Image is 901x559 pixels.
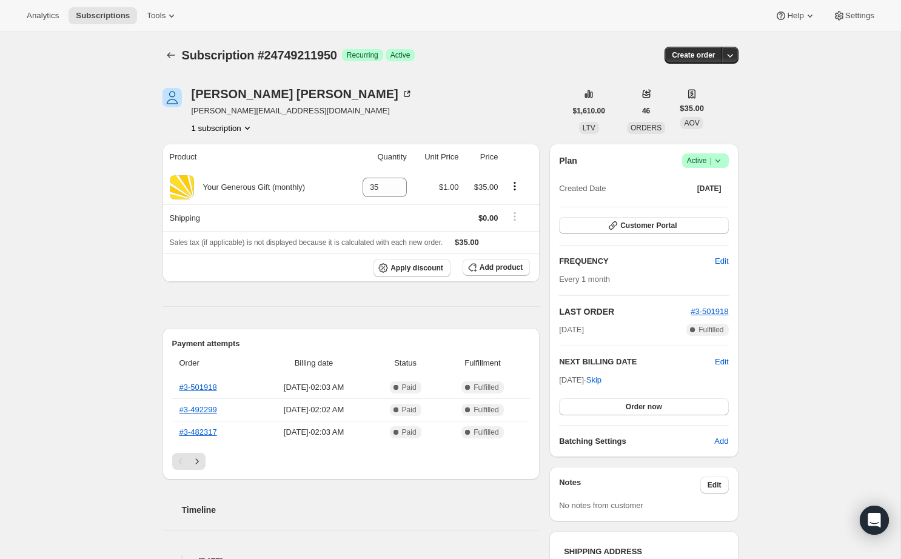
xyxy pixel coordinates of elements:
h3: Notes [559,477,700,494]
button: Settings [826,7,882,24]
span: [DATE] · 02:02 AM [260,404,369,416]
span: Paid [402,427,417,437]
span: Created Date [559,182,606,195]
span: Analytics [27,11,59,21]
button: Add [707,432,735,451]
th: Order [172,350,256,377]
img: product img [170,175,194,199]
h2: FREQUENCY [559,255,715,267]
button: Skip [579,370,609,390]
span: | [709,156,711,166]
span: [DATE] · 02:03 AM [260,381,369,393]
span: Fulfillment [443,357,523,369]
h3: SHIPPING ADDRESS [564,546,723,558]
span: Billing date [260,357,369,369]
button: Edit [708,252,735,271]
th: Quantity [346,144,410,170]
span: Active [687,155,724,167]
span: [DATE] · 02:03 AM [260,426,369,438]
span: Subscription #24749211950 [182,49,337,62]
a: #3-482317 [179,427,217,437]
button: Product actions [192,122,253,134]
span: Paid [402,383,417,392]
span: LTV [583,124,595,132]
button: Add product [463,259,530,276]
button: Analytics [19,7,66,24]
button: [DATE] [690,180,729,197]
span: $35.00 [680,102,704,115]
button: 46 [635,102,657,119]
button: Apply discount [373,259,450,277]
button: $1,610.00 [566,102,612,119]
button: Create order [665,47,722,64]
span: Fulfilled [474,383,498,392]
span: Edit [715,255,728,267]
div: Open Intercom Messenger [860,506,889,535]
th: Unit Price [410,144,463,170]
h2: LAST ORDER [559,306,691,318]
span: $0.00 [478,213,498,223]
span: Customer Portal [620,221,677,230]
button: Subscriptions [162,47,179,64]
a: #3-501918 [179,383,217,392]
th: Product [162,144,346,170]
span: [DATE] · [559,375,601,384]
span: Fulfilled [474,405,498,415]
button: Edit [715,356,728,368]
div: [PERSON_NAME] [PERSON_NAME] [192,88,413,100]
span: #3-501918 [691,307,728,316]
button: Tools [139,7,185,24]
span: $1.00 [439,182,459,192]
span: Create order [672,50,715,60]
button: Edit [700,477,729,494]
span: ORDERS [631,124,662,132]
span: $35.00 [474,182,498,192]
h2: Payment attempts [172,338,531,350]
button: Order now [559,398,728,415]
span: Edit [708,480,722,490]
span: Dean Higa [162,88,182,107]
span: Help [787,11,803,21]
span: Add [714,435,728,447]
button: Shipping actions [505,210,524,223]
div: Your Generous Gift (monthly) [194,181,306,193]
span: Subscriptions [76,11,130,21]
span: Fulfilled [698,325,723,335]
span: Every 1 month [559,275,610,284]
span: Active [390,50,410,60]
h2: NEXT BILLING DATE [559,356,715,368]
span: Sales tax (if applicable) is not displayed because it is calculated with each new order. [170,238,443,247]
button: Next [189,453,206,470]
span: 46 [642,106,650,116]
span: $1,610.00 [573,106,605,116]
span: Tools [147,11,166,21]
button: Help [768,7,823,24]
span: $35.00 [455,238,479,247]
span: Fulfilled [474,427,498,437]
h2: Plan [559,155,577,167]
span: Add product [480,263,523,272]
span: Paid [402,405,417,415]
h2: Timeline [182,504,540,516]
button: Customer Portal [559,217,728,234]
nav: Pagination [172,453,531,470]
span: Order now [626,402,662,412]
span: [PERSON_NAME][EMAIL_ADDRESS][DOMAIN_NAME] [192,105,413,117]
button: #3-501918 [691,306,728,318]
span: Recurring [347,50,378,60]
button: Product actions [505,179,524,193]
a: #3-492299 [179,405,217,414]
th: Price [463,144,502,170]
span: Skip [586,374,601,386]
span: Apply discount [390,263,443,273]
span: [DATE] [559,324,584,336]
span: AOV [684,119,699,127]
th: Shipping [162,204,346,231]
span: Settings [845,11,874,21]
h6: Batching Settings [559,435,714,447]
span: [DATE] [697,184,722,193]
span: Status [376,357,435,369]
span: No notes from customer [559,501,643,510]
button: Subscriptions [69,7,137,24]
